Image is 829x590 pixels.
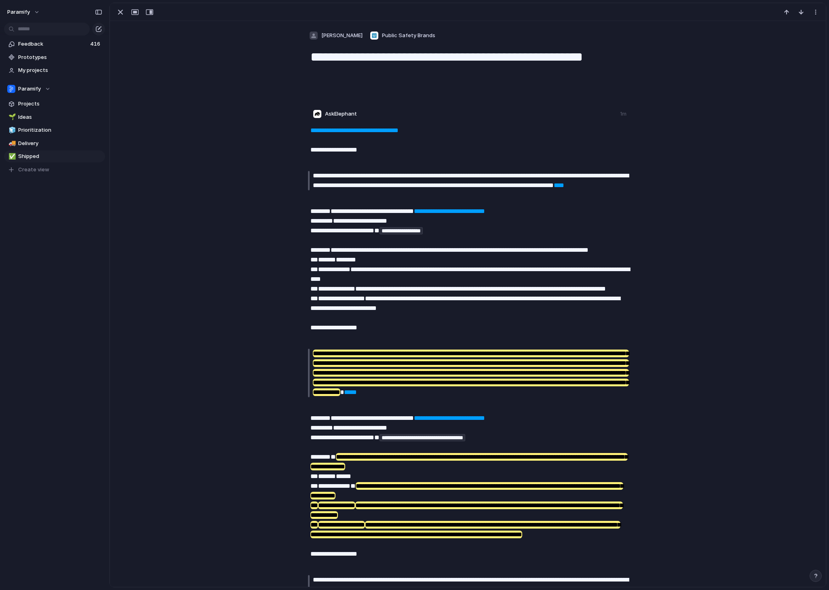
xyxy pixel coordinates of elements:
a: 🚚Delivery [4,137,105,150]
div: 🚚 [8,139,14,148]
span: Ideas [18,113,102,121]
button: Public Safety Brands [368,29,437,42]
span: Create view [18,166,49,174]
div: ✅ [8,152,14,161]
button: 🧊 [7,126,15,134]
span: 416 [90,40,102,48]
span: Prototypes [18,53,102,61]
a: Feedback416 [4,38,105,50]
span: Prioritization [18,126,102,134]
button: 🌱 [7,113,15,121]
span: AskElephant [325,110,357,118]
span: Paramify [7,8,30,16]
div: 🧊 [8,126,14,135]
span: My projects [18,66,102,74]
div: 🌱 [8,112,14,122]
button: 🚚 [7,139,15,147]
a: 🧊Prioritization [4,124,105,136]
span: Feedback [18,40,88,48]
button: Create view [4,164,105,176]
button: Paramify [4,6,44,19]
span: Projects [18,100,102,108]
span: Delivery [18,139,102,147]
span: Public Safety Brands [382,32,435,40]
span: Shipped [18,152,102,160]
button: ✅ [7,152,15,160]
a: My projects [4,64,105,76]
div: 1m [620,110,626,118]
a: ✅Shipped [4,150,105,162]
span: Paramify [18,85,41,93]
a: 🌱Ideas [4,111,105,123]
button: [PERSON_NAME] [307,29,365,42]
a: Projects [4,98,105,110]
button: Paramify [4,83,105,95]
a: Prototypes [4,51,105,63]
span: [PERSON_NAME] [321,32,363,40]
